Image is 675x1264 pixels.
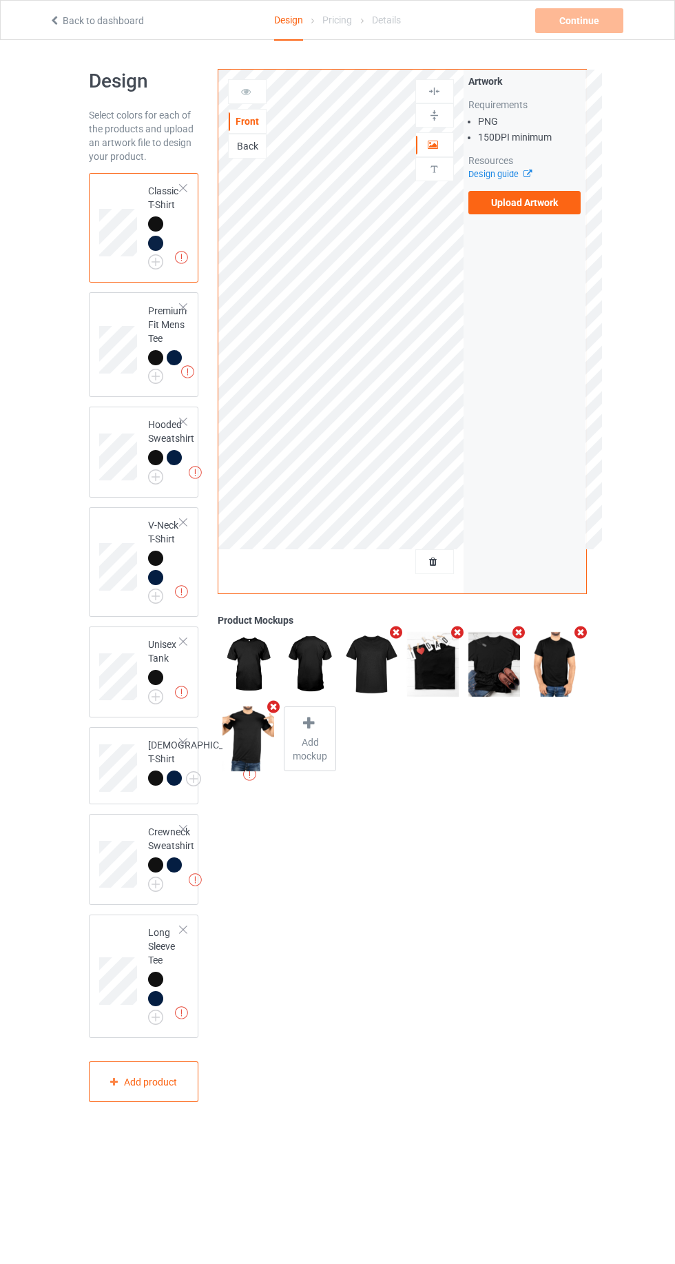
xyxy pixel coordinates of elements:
[510,625,528,640] i: Remove mockup
[148,638,181,700] div: Unisex Tank
[189,873,202,886] img: exclamation icon
[89,173,199,283] div: Classic T-Shirt
[284,632,335,697] img: regular.jpg
[229,139,266,153] div: Back
[148,369,163,384] img: svg+xml;base64,PD94bWwgdmVyc2lvbj0iMS4wIiBlbmNvZGluZz0iVVRGLTgiPz4KPHN2ZyB3aWR0aD0iMjJweCIgaGVpZ2...
[218,613,586,627] div: Product Mockups
[89,915,199,1038] div: Long Sleeve Tee
[274,1,303,41] div: Design
[284,735,335,763] span: Add mockup
[186,771,201,786] img: svg+xml;base64,PD94bWwgdmVyc2lvbj0iMS4wIiBlbmNvZGluZz0iVVRGLTgiPz4KPHN2ZyB3aWR0aD0iMjJweCIgaGVpZ2...
[148,518,181,599] div: V-Neck T-Shirt
[148,184,181,265] div: Classic T-Shirt
[148,1010,163,1025] img: svg+xml;base64,PD94bWwgdmVyc2lvbj0iMS4wIiBlbmNvZGluZz0iVVRGLTgiPz4KPHN2ZyB3aWR0aD0iMjJweCIgaGVpZ2...
[175,251,188,264] img: exclamation icon
[89,1061,199,1102] div: Add product
[148,304,187,380] div: Premium Fit Mens Tee
[468,98,581,112] div: Requirements
[148,689,163,704] img: svg+xml;base64,PD94bWwgdmVyc2lvbj0iMS4wIiBlbmNvZGluZz0iVVRGLTgiPz4KPHN2ZyB3aWR0aD0iMjJweCIgaGVpZ2...
[478,114,581,128] li: PNG
[89,407,199,498] div: Hooded Sweatshirt
[148,825,194,887] div: Crewneck Sweatshirt
[175,585,188,598] img: exclamation icon
[229,114,266,128] div: Front
[89,108,199,163] div: Select colors for each of the products and upload an artwork file to design your product.
[148,469,163,485] img: svg+xml;base64,PD94bWwgdmVyc2lvbj0iMS4wIiBlbmNvZGluZz0iVVRGLTgiPz4KPHN2ZyB3aWR0aD0iMjJweCIgaGVpZ2...
[222,706,274,771] img: regular.jpg
[346,632,397,697] img: regular.jpg
[530,632,581,697] img: regular.jpg
[89,626,199,717] div: Unisex Tank
[372,1,401,39] div: Details
[428,109,441,122] img: svg%3E%0A
[388,625,405,640] i: Remove mockup
[449,625,466,640] i: Remove mockup
[428,163,441,176] img: svg%3E%0A
[181,365,194,378] img: exclamation icon
[478,130,581,144] li: 150 DPI minimum
[89,292,199,397] div: Premium Fit Mens Tee
[89,507,199,617] div: V-Neck T-Shirt
[148,926,181,1020] div: Long Sleeve Tee
[468,169,531,179] a: Design guide
[264,700,282,714] i: Remove mockup
[189,466,202,479] img: exclamation icon
[175,1006,188,1019] img: exclamation icon
[468,154,581,167] div: Resources
[89,69,199,94] h1: Design
[572,625,589,640] i: Remove mockup
[89,814,199,905] div: Crewneck Sweatshirt
[322,1,352,39] div: Pricing
[222,632,274,697] img: regular.jpg
[468,632,520,697] img: regular.jpg
[468,74,581,88] div: Artwork
[407,632,459,697] img: regular.jpg
[49,15,144,26] a: Back to dashboard
[428,85,441,98] img: svg%3E%0A
[89,727,199,804] div: [DEMOGRAPHIC_DATA] T-Shirt
[148,589,163,604] img: svg+xml;base64,PD94bWwgdmVyc2lvbj0iMS4wIiBlbmNvZGluZz0iVVRGLTgiPz4KPHN2ZyB3aWR0aD0iMjJweCIgaGVpZ2...
[148,738,249,785] div: [DEMOGRAPHIC_DATA] T-Shirt
[148,254,163,269] img: svg+xml;base64,PD94bWwgdmVyc2lvbj0iMS4wIiBlbmNvZGluZz0iVVRGLTgiPz4KPHN2ZyB3aWR0aD0iMjJweCIgaGVpZ2...
[175,686,188,699] img: exclamation icon
[284,706,335,771] div: Add mockup
[148,877,163,892] img: svg+xml;base64,PD94bWwgdmVyc2lvbj0iMS4wIiBlbmNvZGluZz0iVVRGLTgiPz4KPHN2ZyB3aWR0aD0iMjJweCIgaGVpZ2...
[468,191,581,214] label: Upload Artwork
[148,418,194,480] div: Hooded Sweatshirt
